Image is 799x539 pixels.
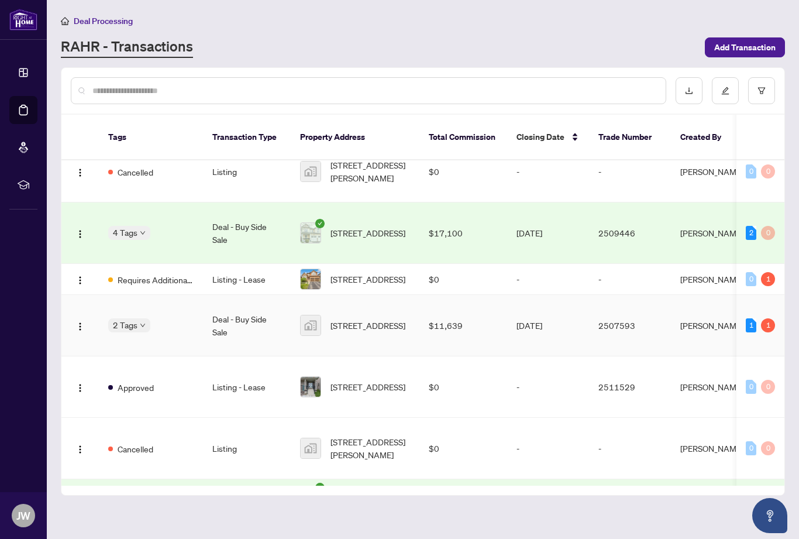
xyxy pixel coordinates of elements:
th: Trade Number [589,115,671,160]
span: [PERSON_NAME] [680,320,743,331]
td: - [507,356,589,418]
th: Property Address [291,115,419,160]
div: 2 [746,226,756,240]
div: 0 [761,164,775,178]
img: Logo [75,276,85,285]
td: 2509446 [589,202,671,264]
span: [STREET_ADDRESS] [330,273,405,286]
td: $17,100 [419,202,507,264]
td: $11,639 [419,295,507,356]
img: Logo [75,168,85,177]
td: $41,250 [419,479,507,515]
button: Logo [71,377,89,396]
span: JW [16,507,30,524]
span: Cancelled [118,166,153,178]
td: Deal - Buy Side Sale [203,202,291,264]
td: Listing - Lease [203,356,291,418]
td: 2511529 [589,356,671,418]
button: Logo [71,270,89,289]
span: [STREET_ADDRESS][PERSON_NAME] [330,159,410,184]
img: thumbnail-img [301,162,321,181]
td: Deal - Buy Side Sale [203,295,291,356]
div: 0 [761,226,775,240]
img: Logo [75,229,85,239]
span: 4 Tags [113,226,137,239]
button: Add Transaction [705,37,785,57]
div: 1 [746,318,756,332]
button: filter [748,77,775,104]
td: - [589,418,671,479]
span: Cancelled [118,442,153,455]
td: 2417777 [589,479,671,515]
td: - [507,264,589,295]
span: Add Transaction [714,38,776,57]
span: 2 Tags [113,318,137,332]
span: [STREET_ADDRESS] [330,226,405,239]
span: check-circle [315,483,325,492]
span: Closing Date [516,131,564,143]
th: Created By [671,115,741,160]
span: [PERSON_NAME] [680,443,743,454]
th: Transaction Type [203,115,291,160]
img: Logo [75,322,85,331]
span: [STREET_ADDRESS] [330,380,405,393]
img: thumbnail-img [301,269,321,289]
div: 0 [746,272,756,286]
img: thumbnail-img [301,438,321,458]
img: Logo [75,383,85,393]
span: down [140,322,146,328]
span: download [685,87,693,95]
span: [STREET_ADDRESS][PERSON_NAME] [330,435,410,461]
span: down [140,230,146,236]
span: edit [721,87,729,95]
td: - [589,264,671,295]
button: Open asap [752,498,787,533]
div: 1 [761,318,775,332]
span: Deal Processing [74,16,133,26]
span: home [61,17,69,25]
span: [STREET_ADDRESS] [330,319,405,332]
td: Deal - Sell Side Sale [203,479,291,515]
div: 0 [761,380,775,394]
div: 0 [746,164,756,178]
button: edit [712,77,739,104]
div: 0 [746,380,756,394]
td: - [507,141,589,202]
img: logo [9,9,37,30]
td: - [589,141,671,202]
img: Logo [75,445,85,454]
td: Listing - Lease [203,264,291,295]
td: $0 [419,356,507,418]
img: thumbnail-img [301,377,321,397]
span: [PERSON_NAME] [680,382,743,392]
td: [DATE] [507,479,589,515]
th: Total Commission [419,115,507,160]
a: RAHR - Transactions [61,37,193,58]
span: Approved [118,381,154,394]
div: 0 [761,441,775,455]
span: [PERSON_NAME] [680,166,743,177]
span: filter [757,87,766,95]
img: thumbnail-img [301,223,321,243]
span: [PERSON_NAME] [680,274,743,284]
td: [DATE] [507,202,589,264]
td: 2507593 [589,295,671,356]
div: 0 [746,441,756,455]
td: $0 [419,264,507,295]
td: Listing [203,418,291,479]
td: Listing [203,141,291,202]
span: Requires Additional Docs [118,273,194,286]
td: [DATE] [507,295,589,356]
span: [PERSON_NAME] [680,228,743,238]
th: Tags [99,115,203,160]
td: $0 [419,418,507,479]
button: Logo [71,162,89,181]
button: Logo [71,224,89,242]
button: download [676,77,702,104]
div: 1 [761,272,775,286]
button: Logo [71,439,89,458]
td: $0 [419,141,507,202]
img: thumbnail-img [301,315,321,335]
th: Closing Date [507,115,589,160]
button: Logo [71,316,89,335]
